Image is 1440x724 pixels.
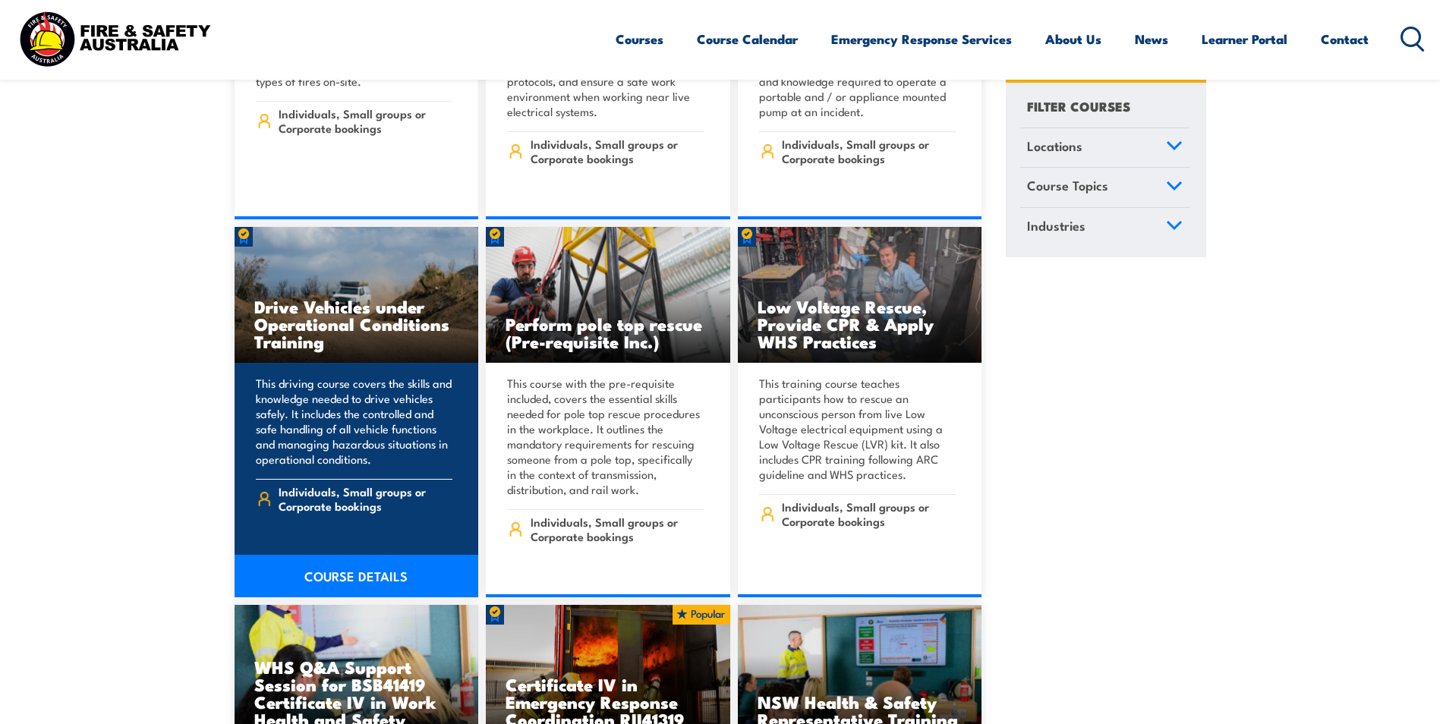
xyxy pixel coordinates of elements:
[1020,128,1189,168] a: Locations
[531,515,704,543] span: Individuals, Small groups or Corporate bookings
[507,376,704,497] p: This course with the pre-requisite included, covers the essential skills needed for pole top resc...
[616,19,663,59] a: Courses
[506,315,711,350] h3: Perform pole top rescue (Pre-requisite Inc.)
[1202,19,1287,59] a: Learner Portal
[758,297,963,350] h3: Low Voltage Rescue, Provide CPR & Apply WHS Practices
[1321,19,1369,59] a: Contact
[256,376,453,467] p: This driving course covers the skills and knowledge needed to drive vehicles safely. It includes ...
[697,19,798,59] a: Course Calendar
[235,555,479,597] a: COURSE DETAILS
[254,297,459,350] h3: Drive Vehicles under Operational Conditions Training
[1027,136,1082,156] span: Locations
[279,484,452,513] span: Individuals, Small groups or Corporate bookings
[738,227,982,364] img: Low Voltage Rescue, Provide CPR & Apply WHS Practices TRAINING
[279,106,452,135] span: Individuals, Small groups or Corporate bookings
[1027,96,1130,116] h4: FILTER COURSES
[235,227,479,364] img: Drive Vehicles under Operational Conditions TRAINING
[486,227,730,364] img: Perform pole top rescue (Pre-requisite Inc.)
[1020,208,1189,247] a: Industries
[531,137,704,165] span: Individuals, Small groups or Corporate bookings
[235,227,479,364] a: Drive Vehicles under Operational Conditions Training
[782,499,956,528] span: Individuals, Small groups or Corporate bookings
[759,376,956,482] p: This training course teaches participants how to rescue an unconscious person from live Low Volta...
[1045,19,1101,59] a: About Us
[782,137,956,165] span: Individuals, Small groups or Corporate bookings
[1027,176,1108,197] span: Course Topics
[738,227,982,364] a: Low Voltage Rescue, Provide CPR & Apply WHS Practices
[831,19,1012,59] a: Emergency Response Services
[1135,19,1168,59] a: News
[1027,216,1086,236] span: Industries
[1020,168,1189,208] a: Course Topics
